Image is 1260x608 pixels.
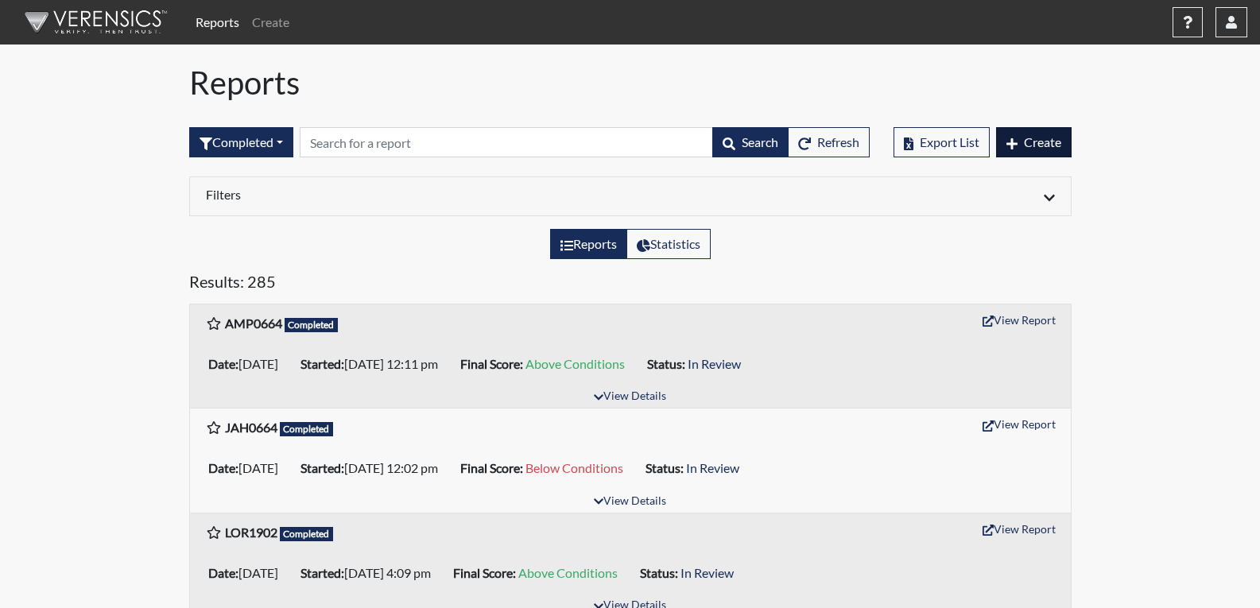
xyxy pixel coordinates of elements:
button: View Details [587,386,673,408]
button: View Report [975,517,1063,541]
b: Date: [208,356,238,371]
b: Final Score: [460,356,523,371]
button: View Report [975,412,1063,436]
b: Date: [208,565,238,580]
b: Status: [646,460,684,475]
span: Below Conditions [525,460,623,475]
li: [DATE] 4:09 pm [294,560,447,586]
b: Status: [640,565,678,580]
b: Final Score: [453,565,516,580]
li: [DATE] [202,455,294,481]
span: Completed [280,527,334,541]
button: Completed [189,127,293,157]
li: [DATE] 12:11 pm [294,351,454,377]
h5: Results: 285 [189,272,1072,297]
a: Reports [189,6,246,38]
b: Started: [300,356,344,371]
div: Filter by interview status [189,127,293,157]
b: Final Score: [460,460,523,475]
div: Click to expand/collapse filters [194,187,1067,206]
a: Create [246,6,296,38]
li: [DATE] 12:02 pm [294,455,454,481]
label: View the list of reports [550,229,627,259]
b: Date: [208,460,238,475]
li: [DATE] [202,560,294,586]
b: LOR1902 [225,525,277,540]
span: In Review [686,460,739,475]
b: Status: [647,356,685,371]
span: In Review [680,565,734,580]
button: Search [712,127,789,157]
li: [DATE] [202,351,294,377]
h6: Filters [206,187,618,202]
span: Completed [285,318,339,332]
button: Export List [894,127,990,157]
span: Refresh [817,134,859,149]
span: Create [1024,134,1061,149]
button: Create [996,127,1072,157]
span: Above Conditions [518,565,618,580]
b: Started: [300,565,344,580]
button: View Details [587,491,673,513]
button: Refresh [788,127,870,157]
span: Search [742,134,778,149]
b: AMP0664 [225,316,282,331]
span: Above Conditions [525,356,625,371]
label: View statistics about completed interviews [626,229,711,259]
span: Completed [280,422,334,436]
h1: Reports [189,64,1072,102]
b: JAH0664 [225,420,277,435]
button: View Report [975,308,1063,332]
span: In Review [688,356,741,371]
span: Export List [920,134,979,149]
b: Started: [300,460,344,475]
input: Search by Registration ID, Interview Number, or Investigation Name. [300,127,713,157]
